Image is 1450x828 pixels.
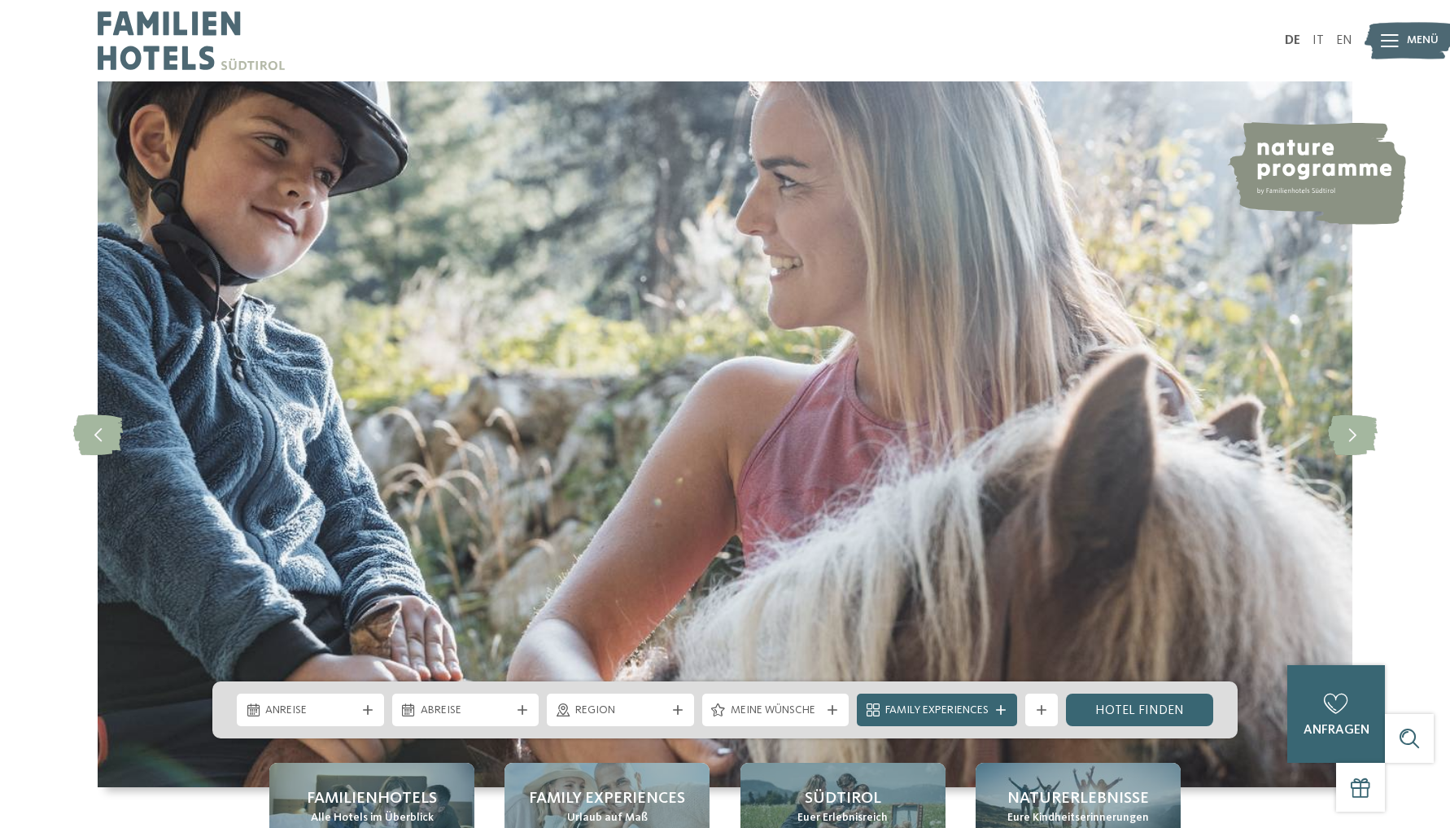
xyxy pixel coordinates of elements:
span: Urlaub auf Maß [567,810,648,826]
span: anfragen [1304,724,1369,737]
span: Anreise [265,703,356,719]
span: Naturerlebnisse [1007,787,1149,810]
img: Familienhotels Südtirol: The happy family places [98,81,1352,787]
a: EN [1336,34,1352,47]
span: Alle Hotels im Überblick [311,810,434,826]
span: Südtirol [805,787,881,810]
span: Region [575,703,666,719]
img: nature programme by Familienhotels Südtirol [1227,122,1406,225]
span: Family Experiences [529,787,685,810]
a: anfragen [1287,665,1385,763]
span: Menü [1407,33,1439,49]
span: Family Experiences [885,703,989,719]
span: Euer Erlebnisreich [797,810,888,826]
span: Abreise [421,703,511,719]
span: Familienhotels [307,787,437,810]
a: DE [1285,34,1300,47]
span: Eure Kindheitserinnerungen [1007,810,1149,826]
a: IT [1312,34,1324,47]
a: Hotel finden [1066,694,1213,726]
span: Meine Wünsche [731,703,821,719]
